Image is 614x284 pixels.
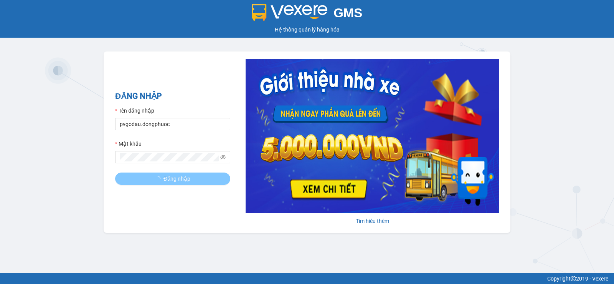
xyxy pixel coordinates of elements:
span: loading [155,176,163,181]
span: copyright [571,276,576,281]
h2: ĐĂNG NHẬP [115,90,230,103]
a: GMS [252,12,363,18]
span: Đăng nhập [163,174,190,183]
input: Mật khẩu [120,153,219,161]
input: Tên đăng nhập [115,118,230,130]
div: Copyright 2019 - Vexere [6,274,608,283]
label: Tên đăng nhập [115,106,154,115]
button: Đăng nhập [115,173,230,185]
span: GMS [333,6,362,20]
div: Hệ thống quản lý hàng hóa [2,25,612,34]
div: Tìm hiểu thêm [246,217,499,225]
img: logo 2 [252,4,328,21]
span: eye-invisible [220,154,226,160]
img: banner-0 [246,59,499,213]
label: Mật khẩu [115,140,142,148]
